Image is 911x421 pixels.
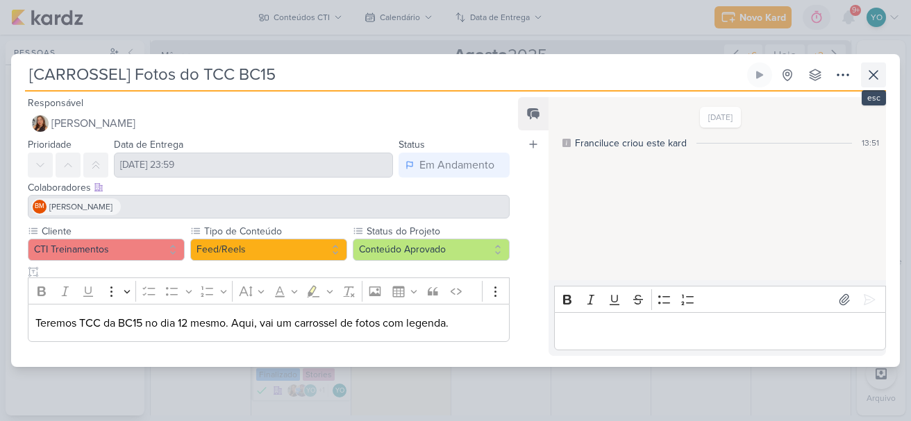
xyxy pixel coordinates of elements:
button: Em Andamento [399,153,510,178]
div: Editor toolbar [28,277,510,304]
label: Prioridade [28,139,72,151]
div: Franciluce criou este kard [575,136,687,151]
span: [PERSON_NAME] [49,200,112,213]
div: Em Andamento [419,157,494,173]
div: Beth Monteiro [33,200,47,214]
label: Data de Entrega [114,139,183,151]
button: Conteúdo Aprovado [353,239,510,261]
div: Editor editing area: main [28,304,510,342]
div: esc [862,90,886,105]
label: Status do Projeto [365,224,510,239]
div: Editor toolbar [554,286,886,313]
div: Editor editing area: main [554,312,886,350]
label: Cliente [40,224,185,239]
span: [PERSON_NAME] [51,115,135,132]
div: Ligar relógio [754,69,765,80]
input: Kard Sem Título [25,62,744,87]
button: Feed/Reels [190,239,347,261]
label: Status [399,139,425,151]
div: Colaboradores [28,180,510,195]
p: BM [35,203,44,210]
label: Tipo de Conteúdo [203,224,347,239]
p: Teremos TCC da BC15 no dia 12 mesmo. Aqui, vai um carrossel de fotos com legenda. [35,315,502,332]
button: CTI Treinamentos [28,239,185,261]
img: Franciluce Carvalho [32,115,49,132]
div: 13:51 [862,137,879,149]
input: Select a date [114,153,393,178]
label: Responsável [28,97,83,109]
button: [PERSON_NAME] [28,111,510,136]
